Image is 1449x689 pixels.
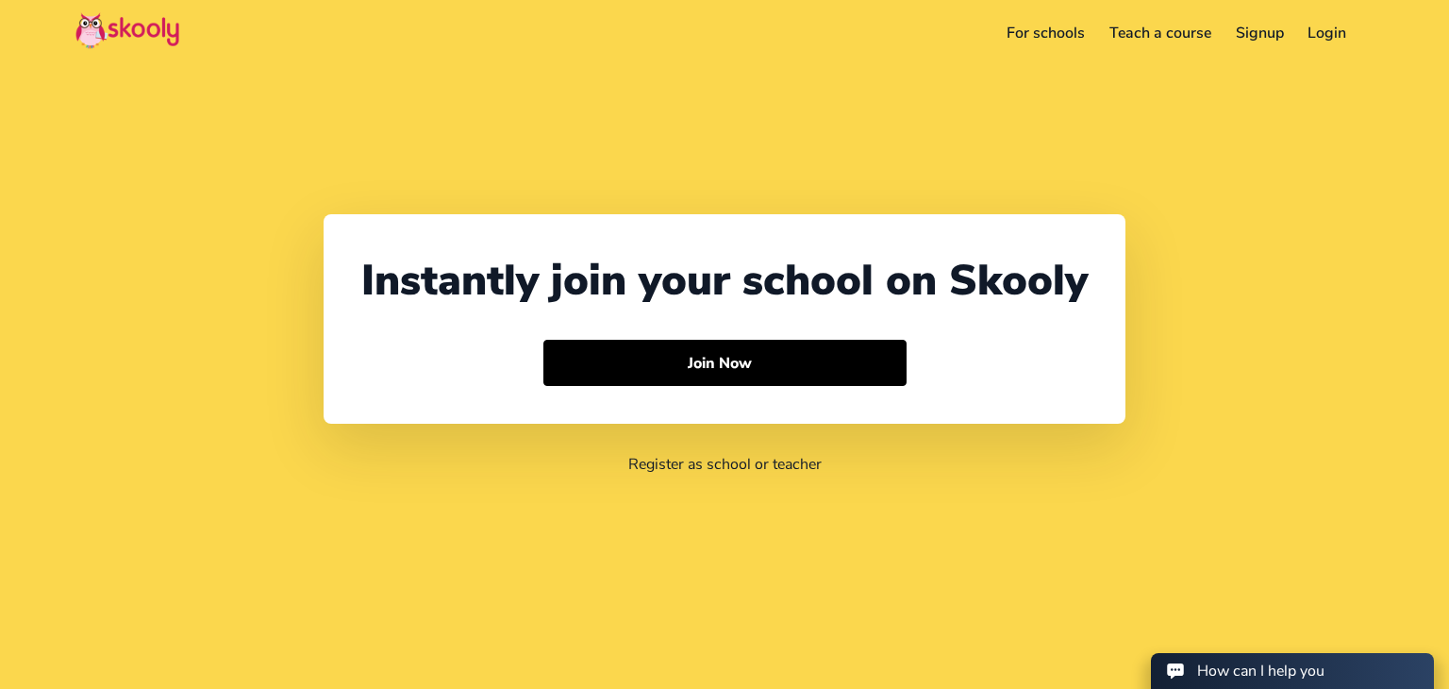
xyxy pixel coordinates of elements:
[75,12,179,49] img: Skooly
[1097,18,1224,48] a: Teach a course
[995,18,1098,48] a: For schools
[628,454,822,475] a: Register as school or teacher
[361,252,1088,310] div: Instantly join your school on Skooly
[543,340,907,387] button: Join Now
[1224,18,1296,48] a: Signup
[1295,18,1358,48] a: Login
